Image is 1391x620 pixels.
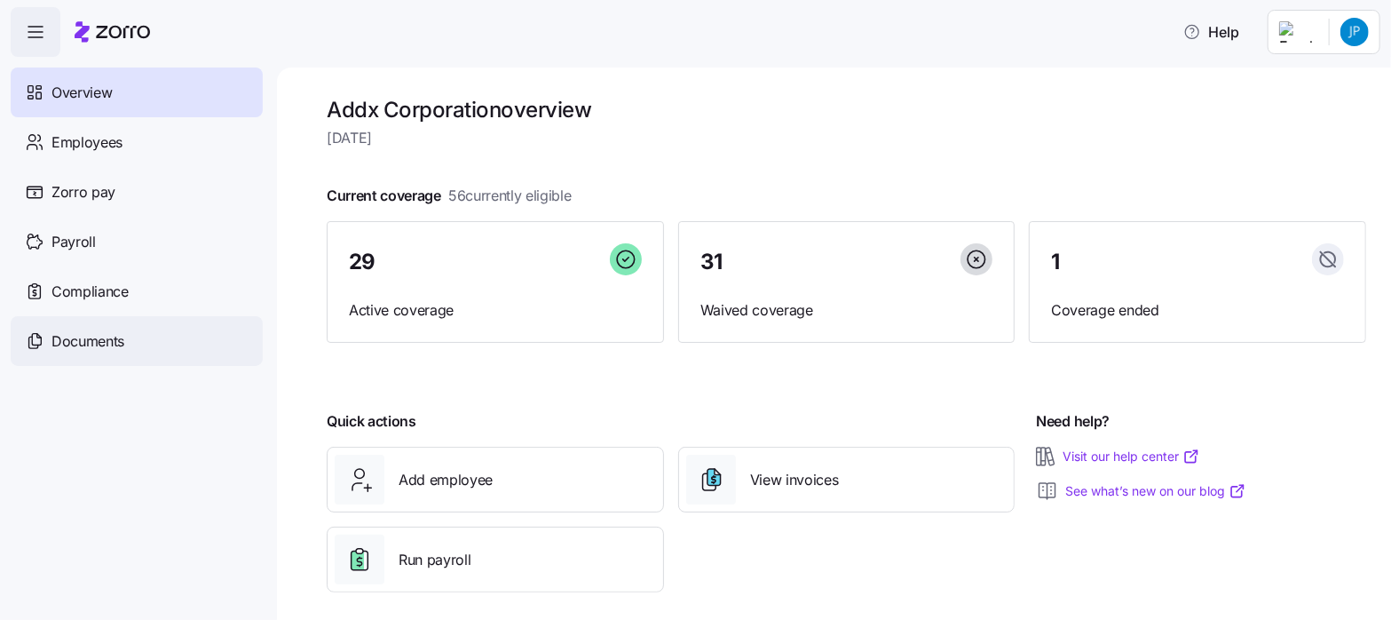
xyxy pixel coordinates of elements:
[349,299,642,322] span: Active coverage
[11,68,263,117] a: Overview
[11,167,263,217] a: Zorro pay
[399,549,470,571] span: Run payroll
[1340,18,1369,46] img: 4de1289c2919fdf7a84ae0ee27ab751b
[11,316,263,366] a: Documents
[448,185,572,207] span: 56 currently eligible
[327,410,416,433] span: Quick actions
[349,251,375,273] span: 29
[1169,14,1253,50] button: Help
[11,117,263,167] a: Employees
[11,266,263,316] a: Compliance
[1036,410,1110,433] span: Need help?
[1063,448,1200,465] a: Visit our help center
[51,281,129,303] span: Compliance
[51,330,124,353] span: Documents
[1279,21,1315,43] img: Employer logo
[700,299,993,322] span: Waived coverage
[1183,21,1239,43] span: Help
[51,82,112,104] span: Overview
[51,131,123,154] span: Employees
[327,185,572,207] span: Current coverage
[327,96,1366,123] h1: Addx Corporation overview
[1051,299,1344,322] span: Coverage ended
[51,231,96,253] span: Payroll
[1051,251,1060,273] span: 1
[399,469,493,491] span: Add employee
[51,181,115,203] span: Zorro pay
[1065,482,1246,500] a: See what’s new on our blog
[327,127,1366,149] span: [DATE]
[11,217,263,266] a: Payroll
[700,251,723,273] span: 31
[750,469,839,491] span: View invoices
